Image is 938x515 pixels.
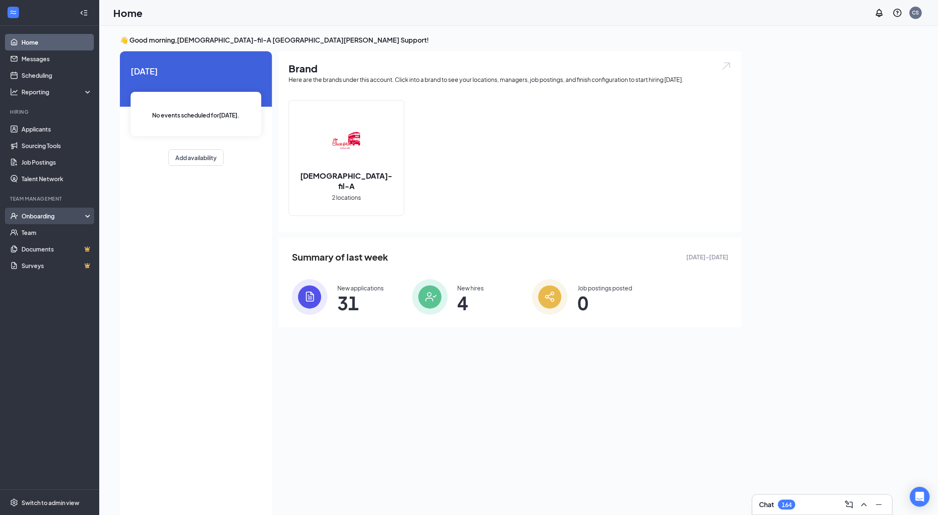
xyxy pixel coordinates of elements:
svg: Notifications [874,8,884,18]
h3: Chat [759,500,774,509]
a: Team [21,224,92,241]
svg: ComposeMessage [844,500,854,510]
div: Onboarding [21,212,85,220]
a: Job Postings [21,154,92,170]
svg: WorkstreamLogo [9,8,17,17]
button: ComposeMessage [843,498,856,511]
div: New hires [458,284,484,292]
div: Hiring [10,108,91,115]
svg: Collapse [80,9,88,17]
a: Home [21,34,92,50]
svg: UserCheck [10,212,18,220]
span: 4 [458,295,484,310]
span: No events scheduled for [DATE] . [153,110,240,120]
img: icon [532,279,568,315]
div: 164 [782,501,792,508]
img: open.6027fd2a22e1237b5b06.svg [721,61,732,71]
span: 0 [578,295,632,310]
span: 2 locations [332,193,361,202]
a: Talent Network [21,170,92,187]
div: CS [912,9,919,16]
svg: Settings [10,498,18,507]
div: Open Intercom Messenger [910,487,930,507]
img: Chick-fil-A [320,114,373,167]
span: [DATE] - [DATE] [686,252,728,261]
span: 31 [337,295,384,310]
h1: Brand [289,61,732,75]
button: Minimize [872,498,885,511]
div: Team Management [10,195,91,202]
svg: Minimize [874,500,884,510]
svg: Analysis [10,88,18,96]
a: DocumentsCrown [21,241,92,257]
a: Applicants [21,121,92,137]
span: [DATE] [131,65,261,77]
h2: [DEMOGRAPHIC_DATA]-fil-A [289,170,404,191]
svg: QuestionInfo [893,8,902,18]
a: Messages [21,50,92,67]
div: Here are the brands under this account. Click into a brand to see your locations, managers, job p... [289,75,732,84]
a: Sourcing Tools [21,137,92,154]
span: Summary of last week [292,250,388,264]
button: ChevronUp [857,498,871,511]
div: Job postings posted [578,284,632,292]
svg: ChevronUp [859,500,869,510]
button: Add availability [168,149,224,166]
img: icon [292,279,327,315]
img: icon [412,279,448,315]
a: Scheduling [21,67,92,84]
div: Reporting [21,88,93,96]
h1: Home [113,6,143,20]
div: Switch to admin view [21,498,79,507]
div: New applications [337,284,384,292]
h3: 👋 Good morning, [DEMOGRAPHIC_DATA]-fil-A [GEOGRAPHIC_DATA][PERSON_NAME] Support ! [120,36,742,45]
a: SurveysCrown [21,257,92,274]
